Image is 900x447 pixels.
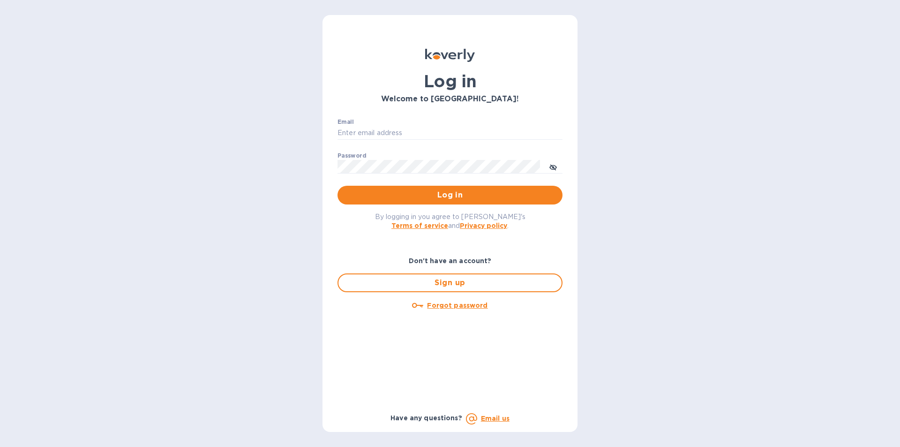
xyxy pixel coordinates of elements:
[544,157,562,176] button: toggle password visibility
[337,153,366,159] label: Password
[391,222,448,229] a: Terms of service
[460,222,507,229] a: Privacy policy
[337,119,354,125] label: Email
[345,189,555,201] span: Log in
[427,302,487,309] u: Forgot password
[337,126,562,140] input: Enter email address
[375,213,525,229] span: By logging in you agree to [PERSON_NAME]'s and .
[337,273,562,292] button: Sign up
[425,49,475,62] img: Koverly
[337,95,562,104] h3: Welcome to [GEOGRAPHIC_DATA]!
[409,257,492,265] b: Don't have an account?
[337,71,562,91] h1: Log in
[390,414,462,422] b: Have any questions?
[337,186,562,205] button: Log in
[346,277,554,288] span: Sign up
[481,415,510,422] a: Email us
